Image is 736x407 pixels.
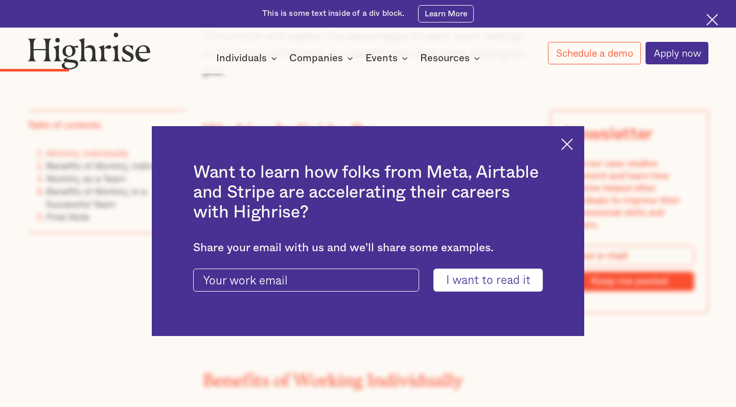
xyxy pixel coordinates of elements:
div: Events [365,52,411,64]
a: Apply now [646,42,708,64]
input: Your work email [193,269,419,292]
form: current-ascender-blog-article-modal-form [193,269,543,292]
h2: Want to learn how folks from Meta, Airtable and Stripe are accelerating their careers with Highrise? [193,163,543,223]
div: Resources [420,52,470,64]
img: Cross icon [561,138,573,150]
img: Highrise logo [28,32,151,69]
img: Cross icon [706,14,718,26]
div: Companies [289,52,343,64]
div: Events [365,52,398,64]
div: This is some text inside of a div block. [262,8,404,19]
div: Individuals [216,52,280,64]
div: Companies [289,52,356,64]
div: Resources [420,52,483,64]
a: Learn More [418,5,473,23]
a: Schedule a demo [548,42,640,64]
input: I want to read it [433,269,543,292]
div: Share your email with us and we'll share some examples. [193,241,543,255]
div: Individuals [216,52,267,64]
